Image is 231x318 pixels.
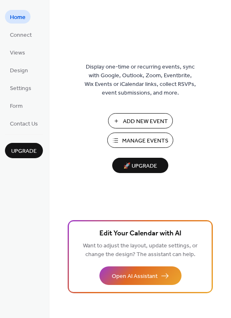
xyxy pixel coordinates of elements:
[112,158,168,173] button: 🚀 Upgrade
[5,143,43,158] button: Upgrade
[5,45,30,59] a: Views
[122,137,168,145] span: Manage Events
[11,147,37,156] span: Upgrade
[10,13,26,22] span: Home
[5,116,43,130] a: Contact Us
[5,99,28,112] a: Form
[99,228,181,240] span: Edit Your Calendar with AI
[10,31,32,40] span: Connect
[99,266,181,285] button: Open AI Assistant
[10,102,23,111] span: Form
[5,81,36,95] a: Settings
[85,63,196,97] span: Display one-time or recurring events, sync with Google, Outlook, Zoom, Eventbrite, Wix Events or ...
[10,49,25,57] span: Views
[123,117,168,126] span: Add New Event
[5,10,31,24] a: Home
[108,113,173,128] button: Add New Event
[107,133,173,148] button: Manage Events
[117,161,163,172] span: 🚀 Upgrade
[83,240,198,260] span: Want to adjust the layout, update settings, or change the design? The assistant can help.
[5,28,37,41] a: Connect
[10,120,38,128] span: Contact Us
[112,272,158,281] span: Open AI Assistant
[5,63,33,77] a: Design
[10,66,28,75] span: Design
[10,84,31,93] span: Settings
